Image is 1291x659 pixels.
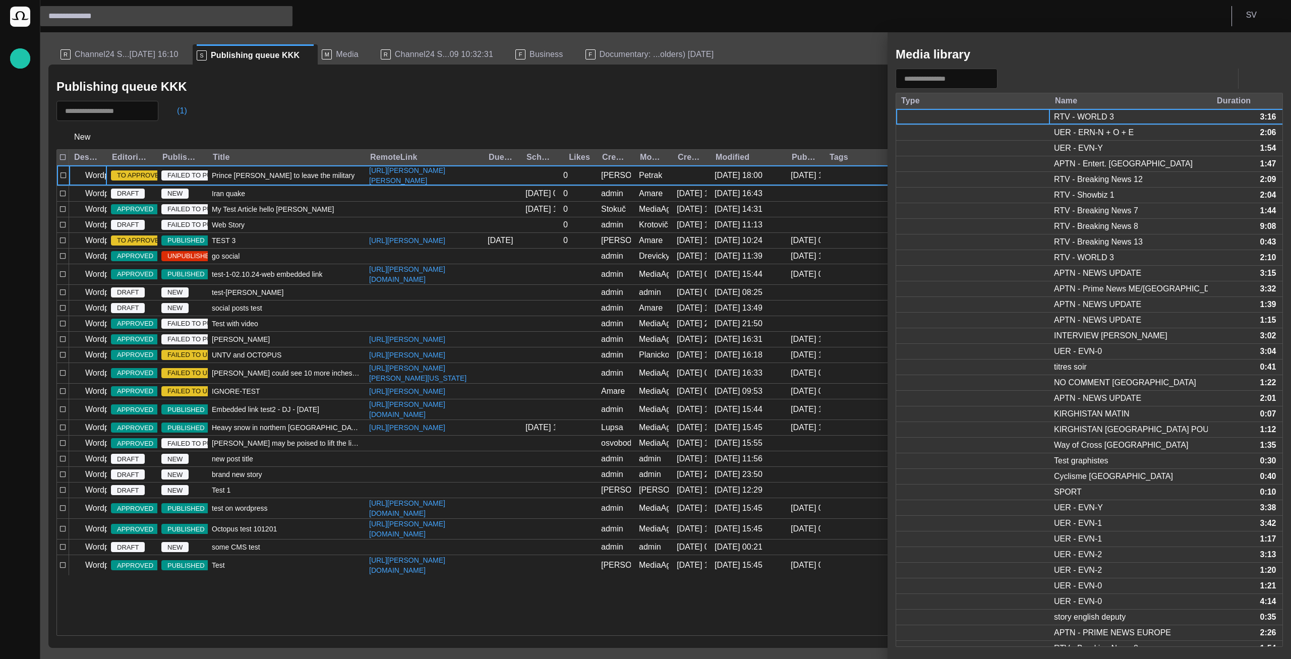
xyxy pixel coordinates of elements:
[1054,408,1130,420] div: KIRGHISTAN MATIN
[1260,158,1276,169] div: 1:47
[1260,549,1276,560] div: 3:13
[1054,315,1141,326] div: APTN - NEWS UPDATE
[1054,127,1134,138] div: UER - ERN-N + O + E
[896,47,970,62] h2: Media library
[884,346,900,374] div: Resize sidebar
[1054,330,1167,341] div: INTERVIEW NAIM KASSEM
[901,96,920,106] div: Type
[1054,190,1114,201] div: RTV - Showbiz 1
[1054,143,1103,154] div: UER - EVN-Y
[1054,268,1141,279] div: APTN - NEWS UPDATE
[1260,330,1276,341] div: 3:02
[1260,252,1276,263] div: 2:10
[1260,205,1276,216] div: 1:44
[1260,268,1276,279] div: 3:15
[1260,612,1276,623] div: 0:35
[1260,346,1276,357] div: 3:04
[1260,502,1276,513] div: 3:38
[1260,533,1276,545] div: 1:17
[1054,205,1138,216] div: RTV - Breaking News 7
[1054,158,1193,169] div: APTN - Entert. EUROPE
[1054,283,1208,294] div: APTN - Prime News ME/EUROPE
[1260,236,1276,248] div: 0:43
[1260,111,1276,123] div: 3:16
[1054,424,1208,435] div: KIRGHISTAN RUSSIA POUTINE
[1260,221,1276,232] div: 9:08
[1260,315,1276,326] div: 1:15
[1054,440,1188,451] div: Way of Cross Jerusalem
[1260,190,1276,201] div: 2:04
[1260,487,1276,498] div: 0:10
[1054,174,1143,185] div: RTV - Breaking News 12
[1260,393,1276,404] div: 2:01
[1054,362,1087,373] div: titres soir
[1260,408,1276,420] div: 0:07
[1260,471,1276,482] div: 0:40
[1054,377,1196,388] div: NO COMMENT LIBAN
[1054,299,1141,310] div: APTN - NEWS UPDATE
[1260,283,1276,294] div: 3:32
[1260,518,1276,529] div: 3:42
[1055,96,1077,106] div: Name
[1054,565,1102,576] div: UER - EVN-2
[1260,596,1276,607] div: 4:14
[1260,299,1276,310] div: 1:39
[1260,565,1276,576] div: 1:20
[1054,596,1102,607] div: UER - EVN-0
[1260,362,1276,373] div: 0:41
[1054,346,1102,357] div: UER - EVN-0
[1054,471,1173,482] div: Cyclisme Italie
[1260,627,1276,638] div: 2:26
[1054,221,1138,232] div: RTV - Breaking News 8
[1260,127,1276,138] div: 2:06
[1054,236,1143,248] div: RTV - Breaking News 13
[1054,533,1102,545] div: UER - EVN-1
[1054,252,1114,263] div: RTV - WORLD 3
[1260,143,1276,154] div: 1:54
[1260,424,1276,435] div: 1:12
[1054,627,1171,638] div: APTN - PRIME NEWS EUROPE
[1260,440,1276,451] div: 1:35
[1260,455,1276,466] div: 0:30
[1054,393,1141,404] div: APTN - NEWS UPDATE
[1260,174,1276,185] div: 2:09
[1054,502,1103,513] div: UER - EVN-Y
[1054,580,1102,591] div: UER - EVN-0
[1260,377,1276,388] div: 1:22
[1054,487,1082,498] div: SPORT
[1217,96,1251,106] div: Duration
[1054,111,1114,123] div: RTV - WORLD 3
[1054,612,1126,623] div: story english deputy
[1054,518,1102,529] div: UER - EVN-1
[1260,580,1276,591] div: 1:21
[1054,455,1108,466] div: Test graphistes
[1054,549,1102,560] div: UER - EVN-2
